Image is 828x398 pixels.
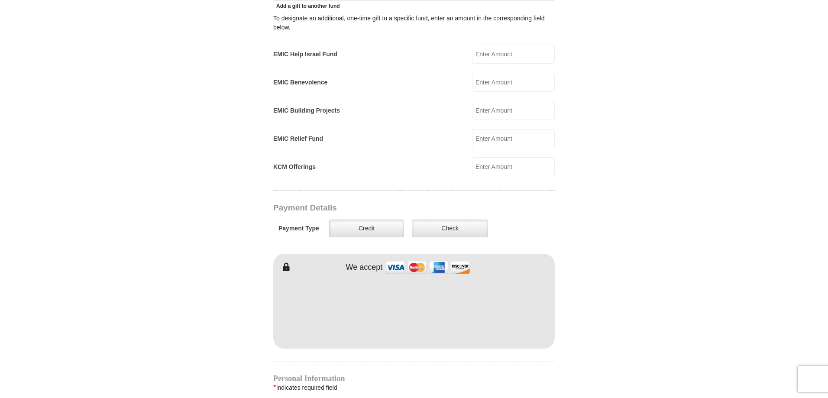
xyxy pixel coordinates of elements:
label: Check [412,220,488,237]
label: Credit [329,220,404,237]
span: Add a gift to another fund [273,3,340,9]
h4: We accept [346,263,383,272]
label: EMIC Help Israel Fund [273,50,337,59]
input: Enter Amount [472,45,555,64]
input: Enter Amount [472,157,555,176]
img: credit cards accepted [385,258,471,277]
div: To designate an additional, one-time gift to a specific fund, enter an amount in the correspondin... [273,14,555,32]
input: Enter Amount [472,101,555,120]
input: Enter Amount [472,73,555,92]
label: KCM Offerings [273,162,316,171]
label: EMIC Building Projects [273,106,340,115]
h5: Payment Type [278,225,319,232]
div: Indicates required field [273,382,555,393]
h3: Payment Details [273,203,494,213]
label: EMIC Relief Fund [273,134,323,143]
h4: Personal Information [273,375,555,382]
label: EMIC Benevolence [273,78,327,87]
input: Enter Amount [472,129,555,148]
